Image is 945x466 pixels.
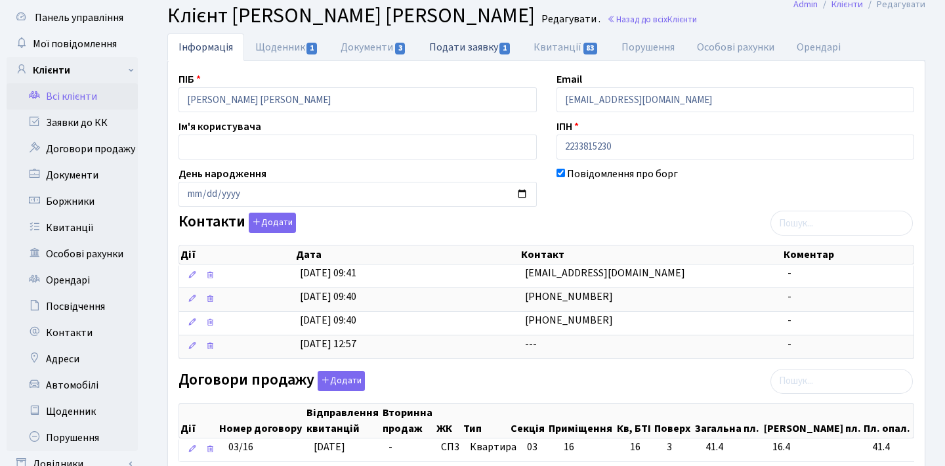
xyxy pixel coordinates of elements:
th: Дії [179,404,218,438]
th: Номер договору [218,404,305,438]
a: Орендарі [786,33,852,61]
span: [PHONE_NUMBER] [525,313,613,328]
span: - [787,266,791,280]
a: Документи [7,162,138,188]
a: Орендарі [7,267,138,293]
span: [DATE] 12:57 [300,337,356,351]
a: Всі клієнти [7,83,138,110]
span: 3 [395,43,406,54]
span: 16 [630,440,656,455]
span: [DATE] 09:41 [300,266,356,280]
label: ПІБ [178,72,201,87]
span: - [388,440,392,454]
a: Квитанції [522,33,610,61]
span: 16 [564,440,574,454]
th: Приміщення [547,404,616,438]
a: Особові рахунки [686,33,786,61]
label: Контакти [178,213,296,233]
th: [PERSON_NAME] пл. [763,404,862,438]
span: - [787,337,791,351]
a: Посвідчення [7,293,138,320]
a: Документи [329,33,417,61]
span: Мої повідомлення [33,37,117,51]
label: Повідомлення про борг [567,166,678,182]
input: Пошук... [770,369,913,394]
small: Редагувати . [539,13,600,26]
a: Панель управління [7,5,138,31]
a: Мої повідомлення [7,31,138,57]
span: 1 [306,43,317,54]
span: [EMAIL_ADDRESS][DOMAIN_NAME] [525,266,685,280]
a: Щоденник [244,33,329,61]
span: 41.4 [705,440,762,455]
span: 03/16 [228,440,253,454]
a: Боржники [7,188,138,215]
label: Email [556,72,582,87]
span: Клієнт [PERSON_NAME] [PERSON_NAME] [167,1,535,31]
span: [DATE] [314,440,345,454]
input: Пошук... [770,211,913,236]
th: Кв, БТІ [616,404,653,438]
a: Додати [245,211,296,234]
span: 3 [667,440,695,455]
label: Ім'я користувача [178,119,261,135]
a: Клієнти [7,57,138,83]
th: ЖК [435,404,462,438]
th: Поверх [653,404,693,438]
th: Коментар [782,245,913,264]
button: Договори продажу [318,371,365,391]
span: 1 [499,43,510,54]
th: Тип [462,404,509,438]
span: Панель управління [35,11,123,25]
span: Клієнти [667,13,697,26]
a: Заявки до КК [7,110,138,136]
th: Вторинна продаж [381,404,434,438]
span: [DATE] 09:40 [300,313,356,328]
span: 16.4 [772,440,862,455]
a: Автомобілі [7,372,138,398]
th: Дії [179,245,295,264]
a: Щоденник [7,398,138,425]
span: 03 [527,440,537,454]
a: Особові рахунки [7,241,138,267]
span: - [787,289,791,304]
th: Відправлення квитанцій [305,404,381,438]
a: Порушення [610,33,686,61]
span: [PHONE_NUMBER] [525,289,613,304]
label: Договори продажу [178,371,365,391]
a: Квитанції [7,215,138,241]
a: Контакти [7,320,138,346]
a: Назад до всіхКлієнти [607,13,697,26]
a: Додати [314,368,365,391]
span: [DATE] 09:40 [300,289,356,304]
span: 83 [583,43,598,54]
a: Інформація [167,33,244,61]
th: Пл. опал. [862,404,913,438]
span: 41.4 [872,440,911,455]
a: Порушення [7,425,138,451]
label: ІПН [556,119,579,135]
th: Секція [509,404,547,438]
span: Квартира [470,440,516,455]
a: Договори продажу [7,136,138,162]
th: Дата [295,245,520,264]
a: Адреси [7,346,138,372]
span: --- [525,337,537,351]
span: СП3 [441,440,459,455]
span: - [787,313,791,328]
label: День народження [178,166,266,182]
a: Подати заявку [418,33,522,60]
button: Контакти [249,213,296,233]
th: Контакт [520,245,782,264]
th: Загальна пл. [694,404,763,438]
